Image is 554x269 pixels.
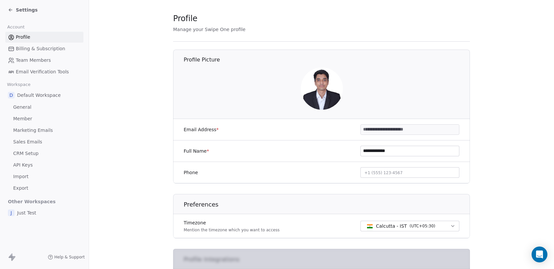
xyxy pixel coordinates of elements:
a: Settings [8,7,38,13]
label: Timezone [184,219,280,226]
span: Profile [173,14,198,23]
a: API Keys [5,160,83,171]
a: Billing & Subscription [5,43,83,54]
span: Manage your Swipe One profile [173,27,245,32]
img: 0HUCXysGcXXttV5JhJIsSHJZ8xiyEQCt1EwS2tIHtNg [301,67,343,110]
a: CRM Setup [5,148,83,159]
span: Sales Emails [13,138,42,145]
a: General [5,102,83,113]
button: +1 (555) 123-4567 [360,167,459,178]
span: Profile [16,34,30,41]
span: D [8,92,15,98]
span: Workspace [4,80,33,90]
span: Help & Support [54,254,85,260]
span: Billing & Subscription [16,45,65,52]
span: Account [4,22,27,32]
span: J [8,210,15,216]
span: Default Workspace [17,92,61,98]
p: Mention the timezone which you want to access [184,227,280,233]
span: Settings [16,7,38,13]
span: Email Verification Tools [16,68,69,75]
h1: Preferences [184,201,470,209]
a: Email Verification Tools [5,66,83,77]
a: Import [5,171,83,182]
span: Import [13,173,28,180]
a: Help & Support [48,254,85,260]
h1: Profile Picture [184,56,470,63]
span: Member [13,115,32,122]
label: Full Name [184,148,209,154]
span: Other Workspaces [5,196,58,207]
div: Open Intercom Messenger [532,247,547,262]
span: ( UTC+05:30 ) [410,223,435,229]
span: API Keys [13,162,33,169]
span: CRM Setup [13,150,39,157]
span: Just Test [17,210,36,216]
label: Email Address [184,126,219,133]
span: General [13,104,31,111]
a: Marketing Emails [5,125,83,136]
a: Profile [5,32,83,43]
a: Export [5,183,83,194]
span: +1 (555) 123-4567 [364,171,403,175]
span: Export [13,185,28,192]
span: Team Members [16,57,51,64]
button: Calcutta - IST(UTC+05:30) [360,221,459,231]
span: Calcutta - IST [376,223,407,229]
span: Marketing Emails [13,127,53,134]
a: Member [5,113,83,124]
a: Team Members [5,55,83,66]
label: Phone [184,169,198,176]
a: Sales Emails [5,136,83,147]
